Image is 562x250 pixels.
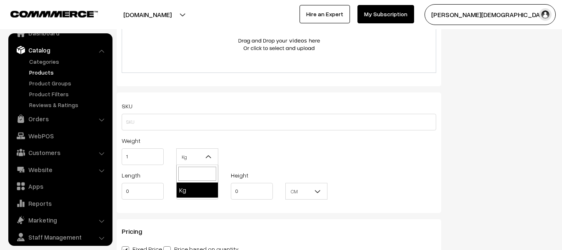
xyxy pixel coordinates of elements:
a: Website [10,162,110,177]
a: Catalog [10,42,110,57]
a: Reports [10,196,110,211]
a: Staff Management [10,230,110,245]
span: CM [285,183,327,200]
a: Product Filters [27,90,110,98]
a: Customers [10,145,110,160]
span: CM [286,184,327,199]
a: Orders [10,111,110,126]
span: Kg [177,150,218,164]
button: [PERSON_NAME][DEMOGRAPHIC_DATA] [425,4,556,25]
a: COMMMERCE [10,8,83,18]
a: My Subscription [357,5,414,23]
img: COMMMERCE [10,11,98,17]
a: Products [27,68,110,77]
button: [DOMAIN_NAME] [94,4,201,25]
label: Weight [122,136,140,145]
input: Weight [122,148,164,165]
li: Kg [177,182,218,197]
a: Categories [27,57,110,66]
input: SKU [122,114,436,130]
a: Apps [10,179,110,194]
a: Marketing [10,212,110,227]
label: Length [122,171,140,180]
span: Kg [176,148,218,165]
label: SKU [122,102,132,110]
a: Reviews & Ratings [27,100,110,109]
a: WebPOS [10,128,110,143]
span: Pricing [122,227,152,235]
a: Hire an Expert [300,5,350,23]
a: Product Groups [27,79,110,87]
label: Height [231,171,248,180]
img: user [539,8,552,21]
